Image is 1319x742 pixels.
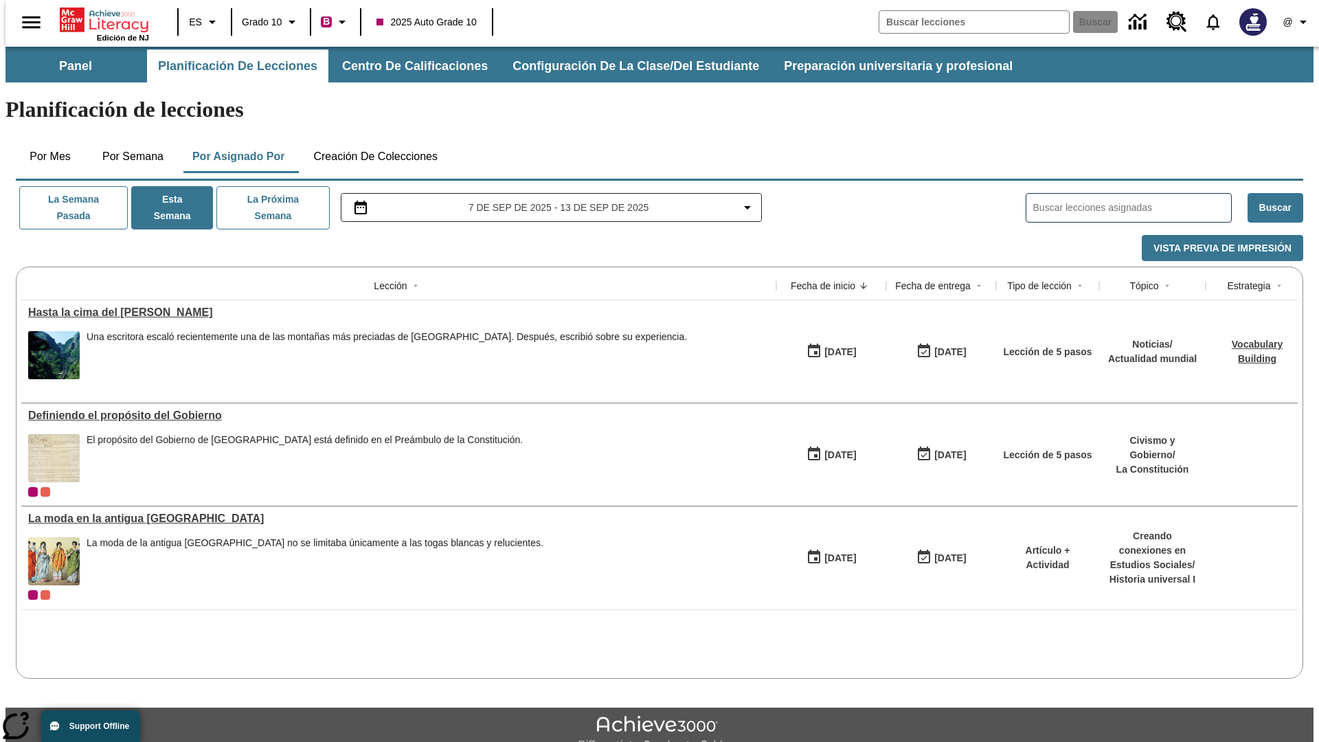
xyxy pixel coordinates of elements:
[41,487,50,497] div: OL 2025 Auto Grade 11
[1120,3,1158,41] a: Centro de información
[802,339,861,365] button: 07/22/25: Primer día en que estuvo disponible la lección
[91,140,174,173] button: Por semana
[331,49,499,82] button: Centro de calificaciones
[802,442,861,468] button: 07/01/25: Primer día en que estuvo disponible la lección
[28,590,38,600] div: Clase actual
[1195,4,1231,40] a: Notificaciones
[131,186,213,229] button: Esta semana
[69,721,129,731] span: Support Offline
[1072,278,1088,294] button: Sort
[19,186,128,229] button: La semana pasada
[1227,279,1270,293] div: Estrategia
[855,278,872,294] button: Sort
[1232,339,1283,364] a: Vocabulary Building
[1106,434,1199,462] p: Civismo y Gobierno /
[87,434,523,446] div: El propósito del Gobierno de [GEOGRAPHIC_DATA] está definido en el Preámbulo de la Constitución.
[87,331,687,343] div: Una escritora escaló recientemente una de las montañas más preciadas de [GEOGRAPHIC_DATA]. Despué...
[1283,15,1292,30] span: @
[1033,198,1231,218] input: Buscar lecciones asignadas
[469,201,649,215] span: 7 de sep de 2025 - 13 de sep de 2025
[28,537,80,585] img: Ilustración que muestra a mujeres de la antigua Roma vistiendo ropa de estilos y colores diferentes
[147,49,328,82] button: Planificación de lecciones
[934,550,966,567] div: [DATE]
[791,279,855,293] div: Fecha de inicio
[97,34,149,42] span: Edición de NJ
[1142,235,1303,262] button: Vista previa de impresión
[5,49,1025,82] div: Subbarra de navegación
[1248,193,1303,223] button: Buscar
[1108,337,1197,352] p: Noticias /
[912,442,971,468] button: 03/31/26: Último día en que podrá accederse la lección
[1007,279,1072,293] div: Tipo de lección
[242,15,282,30] span: Grado 10
[1108,352,1197,366] p: Actualidad mundial
[773,49,1024,82] button: Preparación universitaria y profesional
[183,10,227,34] button: Lenguaje: ES, Selecciona un idioma
[824,447,856,464] div: [DATE]
[802,545,861,571] button: 03/31/25: Primer día en que estuvo disponible la lección
[5,47,1314,82] div: Subbarra de navegación
[374,279,407,293] div: Lección
[28,306,769,319] div: Hasta la cima del monte Tai
[1231,4,1275,40] button: Escoja un nuevo avatar
[1275,10,1319,34] button: Perfil/Configuración
[912,545,971,571] button: 04/06/26: Último día en que podrá accederse la lección
[41,590,50,600] div: OL 2025 Auto Grade 11
[315,10,356,34] button: Boost El color de la clase es rojo violeta. Cambiar el color de la clase.
[28,487,38,497] div: Clase actual
[60,6,149,34] a: Portada
[28,409,769,422] a: Definiendo el propósito del Gobierno , Lecciones
[302,140,449,173] button: Creación de colecciones
[87,331,687,379] div: Una escritora escaló recientemente una de las montañas más preciadas de China. Después, escribió ...
[28,331,80,379] img: 6000 escalones de piedra para escalar el Monte Tai en la campiña china
[216,186,329,229] button: La próxima semana
[7,49,144,82] button: Panel
[879,11,1069,33] input: Buscar campo
[912,339,971,365] button: 06/30/26: Último día en que podrá accederse la lección
[934,344,966,361] div: [DATE]
[1106,462,1199,477] p: La Constitución
[895,279,971,293] div: Fecha de entrega
[1003,543,1092,572] p: Artículo + Actividad
[824,550,856,567] div: [DATE]
[5,97,1314,122] h1: Planificación de lecciones
[407,278,424,294] button: Sort
[739,199,756,216] svg: Collapse Date Range Filter
[1239,8,1267,36] img: Avatar
[1003,345,1092,359] p: Lección de 5 pasos
[376,15,476,30] span: 2025 Auto Grade 10
[11,2,52,43] button: Abrir el menú lateral
[60,5,149,42] div: Portada
[189,15,202,30] span: ES
[41,710,140,742] button: Support Offline
[16,140,84,173] button: Por mes
[28,513,769,525] a: La moda en la antigua Roma, Lecciones
[971,278,987,294] button: Sort
[87,537,543,549] div: La moda de la antigua [GEOGRAPHIC_DATA] no se limitaba únicamente a las togas blancas y relucientes.
[28,513,769,525] div: La moda en la antigua Roma
[28,306,769,319] a: Hasta la cima del monte Tai, Lecciones
[28,409,769,422] div: Definiendo el propósito del Gobierno
[824,344,856,361] div: [DATE]
[1159,278,1175,294] button: Sort
[501,49,770,82] button: Configuración de la clase/del estudiante
[28,434,80,482] img: Este documento histórico, escrito en caligrafía sobre pergamino envejecido, es el Preámbulo de la...
[934,447,966,464] div: [DATE]
[323,13,330,30] span: B
[1106,572,1199,587] p: Historia universal I
[87,434,523,482] div: El propósito del Gobierno de Estados Unidos está definido en el Preámbulo de la Constitución.
[236,10,306,34] button: Grado: Grado 10, Elige un grado
[347,199,756,216] button: Seleccione el intervalo de fechas opción del menú
[1158,3,1195,41] a: Centro de recursos, Se abrirá en una pestaña nueva.
[87,537,543,585] div: La moda de la antigua Roma no se limitaba únicamente a las togas blancas y relucientes.
[1129,279,1158,293] div: Tópico
[1106,529,1199,572] p: Creando conexiones en Estudios Sociales /
[1271,278,1287,294] button: Sort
